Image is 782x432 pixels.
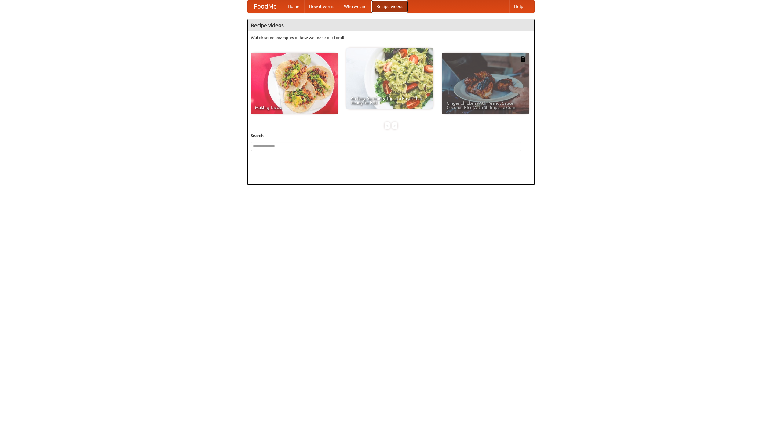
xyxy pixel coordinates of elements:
a: Making Tacos [251,53,338,114]
a: FoodMe [248,0,283,13]
span: Making Tacos [255,105,333,110]
a: Recipe videos [371,0,408,13]
a: How it works [304,0,339,13]
p: Watch some examples of how we make our food! [251,34,531,41]
span: An Easy, Summery Tomato Pasta That's Ready for Fall [351,96,429,105]
div: « [385,122,390,129]
a: Who we are [339,0,371,13]
a: An Easy, Summery Tomato Pasta That's Ready for Fall [346,48,433,109]
div: » [392,122,397,129]
a: Home [283,0,304,13]
a: Help [509,0,528,13]
h4: Recipe videos [248,19,534,31]
img: 483408.png [520,56,526,62]
h5: Search [251,133,531,139]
